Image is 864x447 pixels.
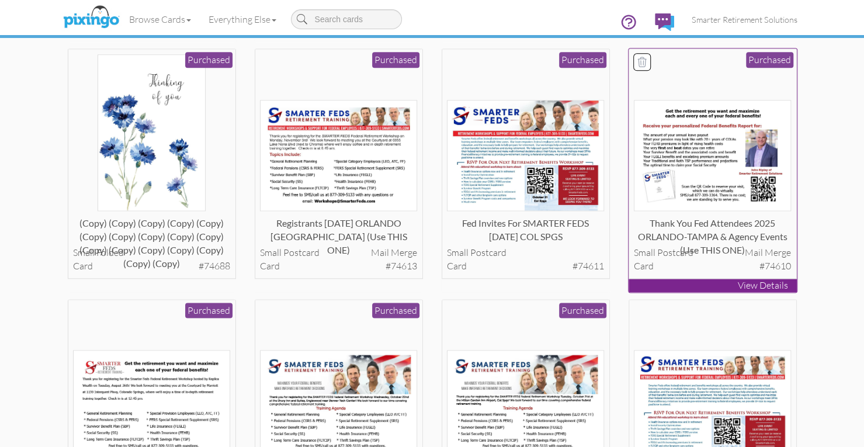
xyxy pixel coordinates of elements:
[185,303,233,318] div: Purchased
[470,247,506,258] span: postcard
[260,247,282,258] span: small
[745,246,791,259] span: Mail merge
[283,247,320,258] span: postcard
[260,217,417,240] div: Registrants [DATE] ORLANDO [GEOGRAPHIC_DATA] (use THIS ONE)
[371,246,417,259] span: Mail merge
[96,247,124,258] span: folded
[200,5,285,34] a: Everything Else
[60,3,122,32] img: pixingo logo
[572,259,604,273] span: #74611
[260,100,417,212] img: 135517-1-1757361341719-5be6c77623e4c5e0-qa.jpg
[692,15,797,25] span: Smarter Retirement Solutions
[386,259,417,273] span: #74613
[447,217,604,240] div: Fed Invites for SMARTER FEDS [DATE] COL SPGS
[634,100,791,212] img: 134916-1-1755720897830-6dc4316e3765bf1b-qa.jpg
[73,247,95,258] span: small
[863,446,864,447] iframe: Chat
[657,247,693,258] span: postcard
[447,100,604,212] img: 134917-1-1755725076427-8b28013f23ff0f41-qa.jpg
[746,52,793,68] div: Purchased
[199,259,230,273] span: #74688
[759,259,791,273] span: #74610
[683,5,806,34] a: Smarter Retirement Solutions
[372,303,419,318] div: Purchased
[629,279,797,292] p: View Details
[655,13,674,31] img: comments.svg
[372,52,419,68] div: Purchased
[291,9,402,29] input: Search cards
[634,259,791,273] div: card
[634,247,655,258] span: small
[447,259,604,273] div: card
[260,259,417,273] div: card
[559,303,606,318] div: Purchased
[98,54,206,212] img: 135057-1-1756231714201-c087c33c706106a6-qa.jpg
[73,259,230,273] div: card
[73,217,230,240] div: (copy) (copy) (copy) (copy) (copy) (copy) (copy) (copy) (copy) (copy) (copy) (copy) (copy) (copy)...
[120,5,200,34] a: Browse Cards
[185,52,233,68] div: Purchased
[634,217,791,240] div: Thank You Fed Attendees 2025 ORLANDO-TAMPA & Agency Events (use THIS ONE)
[447,247,469,258] span: small
[559,52,606,68] div: Purchased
